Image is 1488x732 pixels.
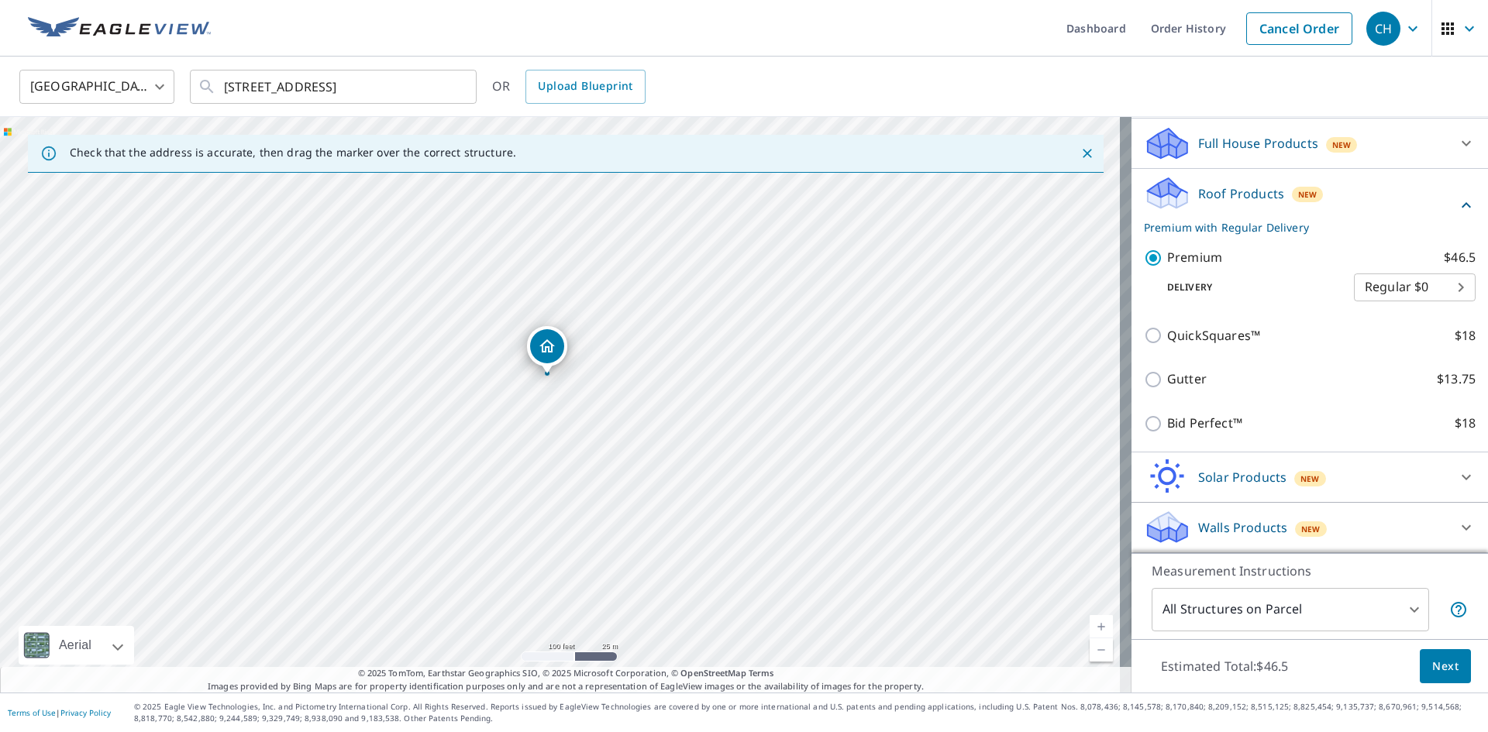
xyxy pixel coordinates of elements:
[19,65,174,108] div: [GEOGRAPHIC_DATA]
[19,626,134,665] div: Aerial
[1144,175,1476,235] div: Roof ProductsNewPremium with Regular Delivery
[1198,518,1287,537] p: Walls Products
[8,707,56,718] a: Terms of Use
[492,70,646,104] div: OR
[1152,588,1429,631] div: All Structures on Parcel
[538,77,632,96] span: Upload Blueprint
[1437,369,1476,389] p: $13.75
[1149,649,1300,683] p: Estimated Total: $46.5
[28,17,211,40] img: EV Logo
[1420,649,1471,684] button: Next
[1198,134,1318,153] p: Full House Products
[1167,248,1222,267] p: Premium
[70,146,516,160] p: Check that the address is accurate, then drag the marker over the correct structure.
[1090,638,1113,662] a: Current Level 18, Zoom Out
[1090,615,1113,638] a: Current Level 18, Zoom In
[680,667,746,679] a: OpenStreetMap
[1144,459,1476,496] div: Solar ProductsNew
[1167,414,1242,433] p: Bid Perfect™
[1301,523,1321,535] span: New
[1198,468,1286,486] p: Solar Products
[1167,369,1207,389] p: Gutter
[1246,12,1352,45] a: Cancel Order
[1354,266,1476,309] div: Regular $0
[54,626,96,665] div: Aerial
[1167,326,1260,345] p: QuickSquares™
[1077,143,1097,163] button: Close
[1300,473,1320,485] span: New
[1144,509,1476,546] div: Walls ProductsNew
[1144,280,1354,294] p: Delivery
[1332,139,1352,151] span: New
[1455,414,1476,433] p: $18
[60,707,111,718] a: Privacy Policy
[1432,657,1459,676] span: Next
[1144,125,1476,162] div: Full House ProductsNew
[525,70,645,104] a: Upload Blueprint
[1455,326,1476,345] p: $18
[1444,248,1476,267] p: $46.5
[8,708,111,717] p: |
[1298,188,1317,201] span: New
[1449,600,1468,619] span: Your report will include each building or structure inside the parcel boundary. In some cases, du...
[134,701,1480,724] p: © 2025 Eagle View Technologies, Inc. and Pictometry International Corp. All Rights Reserved. Repo...
[1366,12,1400,46] div: CH
[358,667,774,680] span: © 2025 TomTom, Earthstar Geographics SIO, © 2025 Microsoft Corporation, ©
[1144,219,1457,235] p: Premium with Regular Delivery
[749,667,774,679] a: Terms
[224,65,445,108] input: Search by address or latitude-longitude
[1198,184,1284,203] p: Roof Products
[1152,562,1468,580] p: Measurement Instructions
